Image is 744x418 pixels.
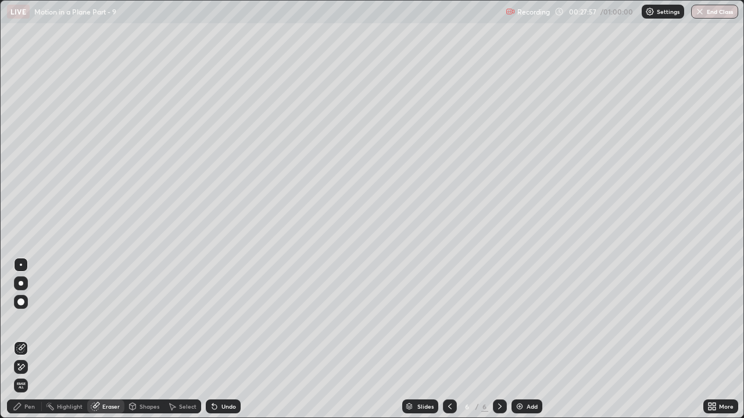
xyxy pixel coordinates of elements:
p: Settings [657,9,679,15]
div: 6 [462,403,473,410]
img: recording.375f2c34.svg [506,7,515,16]
div: Add [527,403,538,409]
p: LIVE [10,7,26,16]
p: Motion in a Plane Part - 9 [34,7,116,16]
img: end-class-cross [695,7,704,16]
div: Slides [417,403,434,409]
div: Undo [221,403,236,409]
div: More [719,403,734,409]
p: Recording [517,8,550,16]
div: 6 [481,401,488,412]
button: End Class [691,5,738,19]
img: class-settings-icons [645,7,654,16]
div: Select [179,403,196,409]
div: Highlight [57,403,83,409]
div: / [475,403,479,410]
div: Eraser [102,403,120,409]
div: Shapes [139,403,159,409]
div: Pen [24,403,35,409]
img: add-slide-button [515,402,524,411]
span: Erase all [15,382,27,389]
